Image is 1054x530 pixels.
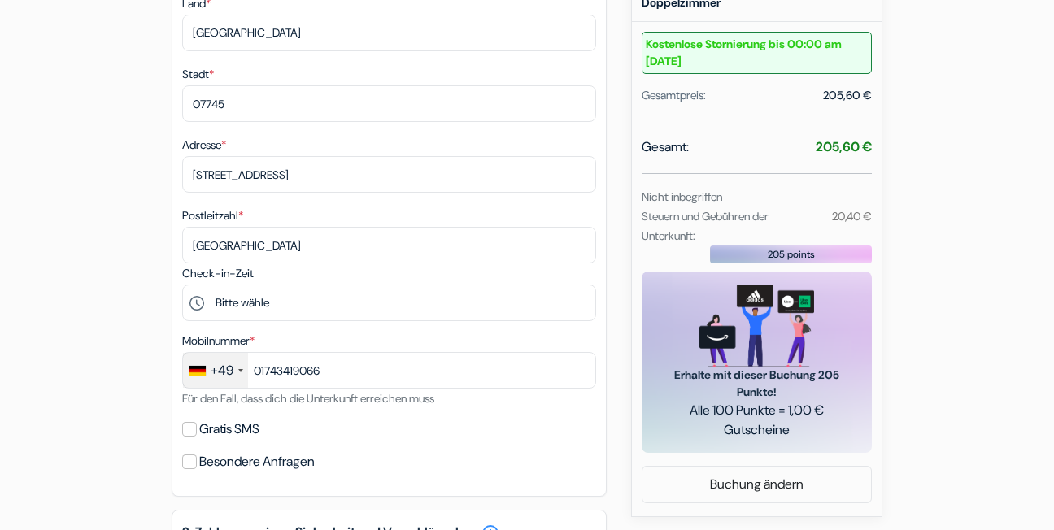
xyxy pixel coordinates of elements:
[823,87,872,104] div: 205,60 €
[642,189,722,204] small: Nicht inbegriffen
[661,401,852,440] span: Alle 100 Punkte = 1,00 € Gutscheine
[182,137,226,154] label: Adresse
[642,137,689,157] span: Gesamt:
[182,332,255,350] label: Mobilnummer
[182,391,434,406] small: Für den Fall, dass dich die Unterkunft erreichen muss
[199,450,315,473] label: Besondere Anfragen
[182,66,214,83] label: Stadt
[211,361,233,380] div: +49
[642,87,706,104] div: Gesamtpreis:
[642,469,871,500] a: Buchung ändern
[199,418,259,441] label: Gratis SMS
[642,32,872,74] small: Kostenlose Stornierung bis 00:00 am [DATE]
[816,138,872,155] strong: 205,60 €
[699,285,814,367] img: gift_card_hero_new.png
[182,265,254,282] label: Check-in-Zeit
[642,209,769,243] small: Steuern und Gebühren der Unterkunft:
[182,207,243,224] label: Postleitzahl
[183,353,248,388] div: Germany (Deutschland): +49
[768,247,815,262] span: 205 points
[182,352,596,389] input: 1512 3456789
[832,209,872,224] small: 20,40 €
[661,367,852,401] span: Erhalte mit dieser Buchung 205 Punkte!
